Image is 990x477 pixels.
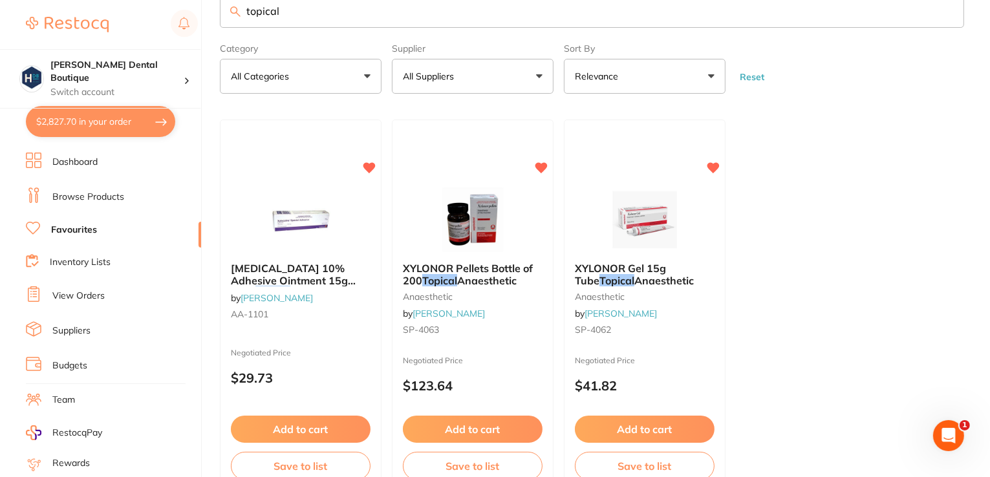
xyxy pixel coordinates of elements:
[241,292,313,304] a: [PERSON_NAME]
[575,262,666,286] span: XYLONOR Gel 15g Tube
[933,420,964,451] iframe: Intercom live chat
[231,348,371,357] small: Negotiated Price
[50,86,184,99] p: Switch account
[52,290,105,302] a: View Orders
[585,308,657,319] a: [PERSON_NAME]
[403,416,543,443] button: Add to cart
[634,274,694,287] span: Anaesthetic
[403,356,543,365] small: Negotiated Price
[231,262,371,286] b: XYLOCAINE 10% Adhesive Ointment 15g Tube Topical
[403,324,439,335] span: SP-4063
[231,370,371,385] p: $29.73
[50,256,111,269] a: Inventory Lists
[231,308,268,320] span: AA-1101
[403,291,543,302] small: anaesthetic
[231,416,371,443] button: Add to cart
[26,17,109,32] img: Restocq Logo
[413,308,485,319] a: [PERSON_NAME]
[575,378,715,393] p: $41.82
[736,71,768,83] button: Reset
[255,286,290,299] em: Topical
[403,262,533,286] span: XYLONOR Pellets Bottle of 200
[52,457,90,470] a: Rewards
[403,308,485,319] span: by
[231,70,294,83] p: All Categories
[603,187,687,252] img: XYLONOR Gel 15g Tube Topical Anaesthetic
[52,359,87,372] a: Budgets
[26,106,175,137] button: $2,827.70 in your order
[575,70,623,83] p: Relevance
[392,59,554,94] button: All Suppliers
[575,262,715,286] b: XYLONOR Gel 15g Tube Topical Anaesthetic
[575,324,611,335] span: SP-4062
[51,224,97,237] a: Favourites
[52,394,75,407] a: Team
[575,308,657,319] span: by
[220,43,382,54] label: Category
[457,274,517,287] span: Anaesthetic
[20,66,43,89] img: Harris Dental Boutique
[403,378,543,393] p: $123.64
[392,43,554,54] label: Supplier
[960,420,970,430] span: 1
[52,191,124,204] a: Browse Products
[575,356,715,365] small: Negotiated Price
[26,425,102,440] a: RestocqPay
[403,262,543,286] b: XYLONOR Pellets Bottle of 200 Topical Anaesthetic
[52,156,98,169] a: Dashboard
[231,292,313,304] span: by
[575,291,715,302] small: anaesthetic
[564,43,726,54] label: Sort By
[50,59,184,84] h4: Harris Dental Boutique
[422,274,457,287] em: Topical
[403,70,459,83] p: All Suppliers
[220,59,382,94] button: All Categories
[564,59,726,94] button: Relevance
[26,10,109,39] a: Restocq Logo
[231,262,356,299] span: [MEDICAL_DATA] 10% Adhesive Ointment 15g Tube
[575,416,715,443] button: Add to cart
[26,425,41,440] img: RestocqPay
[431,187,515,252] img: XYLONOR Pellets Bottle of 200 Topical Anaesthetic
[259,187,343,252] img: XYLOCAINE 10% Adhesive Ointment 15g Tube Topical
[52,324,91,337] a: Suppliers
[52,427,102,440] span: RestocqPay
[599,274,634,287] em: Topical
